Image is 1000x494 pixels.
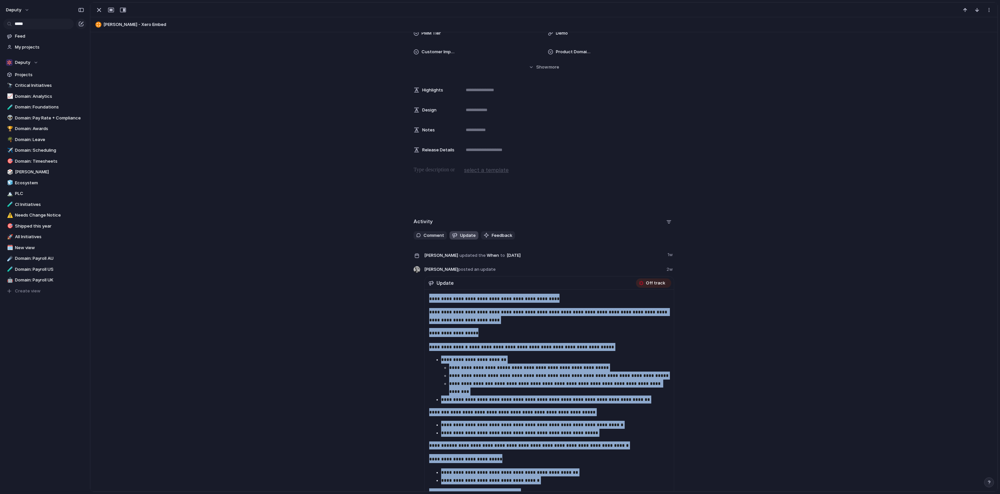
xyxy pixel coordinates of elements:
span: Needs Change Notice [15,212,84,219]
a: Projects [3,70,86,80]
span: Domain: Payroll US [15,266,84,273]
span: All Initiatives [15,234,84,240]
a: ☄️Domain: Payroll AU [3,253,86,263]
span: Highlights [422,87,443,93]
div: 🚀 [7,233,12,241]
span: PLC [15,190,84,197]
span: Release Details [422,147,454,153]
a: 🧪Domain: Payroll US [3,264,86,274]
span: Feedback [492,232,512,239]
span: Domain: Payroll AU [15,255,84,262]
button: 👽 [6,115,13,121]
div: 🗓️ [7,244,12,251]
span: more [549,64,559,71]
div: 🧪CI Initiatives [3,200,86,210]
button: Update [449,231,478,240]
a: Feed [3,31,86,41]
div: ☄️ [7,255,12,262]
a: 🧪Domain: Foundations [3,102,86,112]
button: 🏔️ [6,190,13,197]
a: 🔭Critical Initiatives [3,81,86,90]
div: 🧪 [7,265,12,273]
div: 🌴Domain: Leave [3,135,86,145]
button: 🏆 [6,125,13,132]
a: 🏆Domain: Awards [3,124,86,134]
span: Domain: Timesheets [15,158,84,165]
div: 🧪 [7,103,12,111]
div: 🎯 [7,157,12,165]
a: 👽Domain: Pay Rate + Compliance [3,113,86,123]
button: Create view [3,286,86,296]
a: 🎯Shipped this year [3,221,86,231]
button: Deputy [3,58,86,68]
span: Domain: Pay Rate + Compliance [15,115,84,121]
button: Feedback [481,231,515,240]
a: 🎯Domain: Timesheets [3,156,86,166]
span: My projects [15,44,84,51]
span: Feed [15,33,84,40]
span: 1w [668,250,674,258]
span: Update [437,279,454,286]
div: 📈Domain: Analytics [3,91,86,101]
div: 🏆 [7,125,12,133]
button: 🤖 [6,277,13,283]
span: [DATE] [505,251,523,259]
div: 🧪 [7,201,12,208]
button: [PERSON_NAME] - Xero Embed [93,19,994,30]
span: 2w [667,266,674,274]
span: Domain: Awards [15,125,84,132]
a: ✈️Domain: Scheduling [3,145,86,155]
span: Domain: Scheduling [15,147,84,154]
span: Critical Initiatives [15,82,84,89]
div: 👽 [7,114,12,122]
button: 🗓️ [6,245,13,251]
span: updated the [459,252,486,259]
span: Projects [15,72,84,78]
h2: Activity [414,218,433,226]
span: Create view [15,288,41,294]
button: Comment [414,231,447,240]
button: 🎯 [6,223,13,230]
button: 🧪 [6,201,13,208]
span: [PERSON_NAME] [424,252,458,259]
div: 🎲 [7,168,12,176]
span: select a template [464,166,509,174]
div: 🧊 [7,179,12,187]
a: 🧊Ecosystem [3,178,86,188]
span: Deputy [15,59,30,66]
button: deputy [3,5,33,15]
div: 🌴 [7,136,12,143]
span: Ecosystem [15,180,84,186]
span: posted an update [458,266,496,272]
span: PMM Tier [422,30,441,37]
span: Domain: Analytics [15,93,84,100]
a: 🤖Domain: Payroll UK [3,275,86,285]
button: 🌴 [6,136,13,143]
a: 🏔️PLC [3,189,86,199]
span: Domain: Leave [15,136,84,143]
div: 🏔️ [7,190,12,198]
span: Product Domain Area [556,49,590,55]
div: ✈️ [7,147,12,154]
button: 🧪 [6,266,13,273]
span: to [500,252,505,259]
button: Showmore [414,61,674,73]
a: 🚀All Initiatives [3,232,86,242]
div: 📈 [7,92,12,100]
a: ⚠️Needs Change Notice [3,210,86,220]
div: 🎯 [7,222,12,230]
a: 🗓️New view [3,243,86,253]
div: 🤖 [7,276,12,284]
button: ⚠️ [6,212,13,219]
